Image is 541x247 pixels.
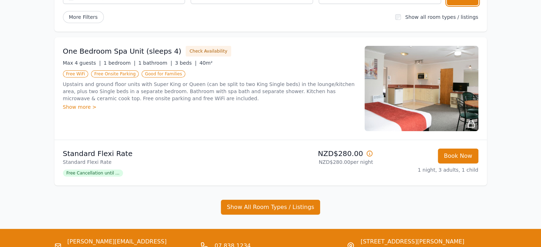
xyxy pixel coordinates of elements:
[63,159,268,166] p: Standard Flexi Rate
[63,11,104,23] span: More Filters
[142,70,185,77] span: Good for Families
[379,166,478,173] p: 1 night, 3 adults, 1 child
[63,103,356,111] div: Show more >
[138,60,172,66] span: 1 bathroom |
[200,60,213,66] span: 40m²
[63,170,123,177] span: Free Cancellation until ...
[63,149,268,159] p: Standard Flexi Rate
[104,60,136,66] span: 1 bedroom |
[274,149,373,159] p: NZD$280.00
[63,46,181,56] h3: One Bedroom Spa Unit (sleeps 4)
[91,70,139,77] span: Free Onsite Parking
[405,14,478,20] label: Show all room types / listings
[63,70,89,77] span: Free WiFi
[175,60,197,66] span: 3 beds |
[438,149,478,163] button: Book Now
[274,159,373,166] p: NZD$280.00 per night
[63,60,101,66] span: Max 4 guests |
[361,237,465,246] span: [STREET_ADDRESS][PERSON_NAME]
[221,200,320,215] button: Show All Room Types / Listings
[186,46,231,57] button: Check Availability
[63,81,356,102] p: Upstairs and ground floor units with Super King or Queen (can be split to two King Single beds) i...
